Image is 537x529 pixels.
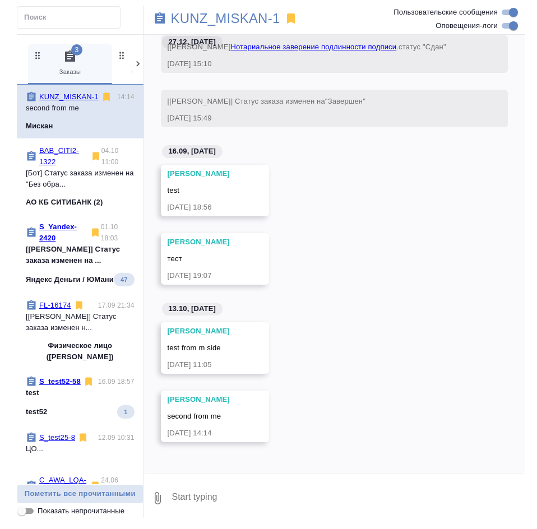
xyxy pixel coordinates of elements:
[325,97,365,105] span: "Завершен"
[101,475,134,497] p: 24.06 17:50
[168,97,365,105] span: [[PERSON_NAME]] Статус заказа изменен на
[26,168,135,190] p: [Бот] Статус заказа изменен на "Без обра...
[71,44,82,55] span: 3
[436,20,498,31] span: Оповещения-логи
[98,432,135,443] p: 12.09 10:31
[24,10,120,25] input: Поиск
[101,221,135,244] p: 01.10 18:03
[168,202,230,213] div: [DATE] 18:56
[33,50,43,61] svg: Зажми и перетащи, чтобы поменять порядок вкладок
[39,92,99,101] a: KUNZ_MISKAN-1
[26,443,135,454] p: ЦО...
[26,311,135,333] p: [[PERSON_NAME]] Статус заказа изменен н...
[168,254,182,263] span: тест
[39,476,86,495] a: C_AWA_LQA-62
[394,7,498,18] span: Пользовательские сообщения
[17,369,143,425] div: S_test52-5816.09 18:57testtest521
[17,425,143,468] div: S_test25-812.09 10:31ЦО...
[168,58,469,69] div: [DATE] 15:10
[39,301,71,309] a: FL-16174
[90,480,101,491] svg: Отписаться
[17,293,143,369] div: FL-1617417.09 21:34[[PERSON_NAME]] Статус заказа изменен н...Физическое лицо ([PERSON_NAME])
[171,13,280,24] a: KUNZ_MISKAN-1
[117,91,135,103] p: 14:14
[39,377,81,386] a: S_test52-58
[17,215,143,293] div: S_Yandex-242001.10 18:03[[PERSON_NAME]] Статус заказа изменен на ...Яндекс Деньги / ЮМани47
[26,274,114,285] p: Яндекс Деньги / ЮМани
[168,326,230,337] div: [PERSON_NAME]
[168,270,230,281] div: [DATE] 19:07
[38,505,124,517] span: Показать непрочитанные
[168,236,230,248] div: [PERSON_NAME]
[26,120,53,132] p: Мискан
[39,222,77,242] a: S_Yandex-2420
[168,412,221,420] span: second from me
[168,113,469,124] div: [DATE] 15:49
[39,146,79,166] a: BAB_CITI2-1322
[73,300,85,311] svg: Отписаться
[26,387,135,398] p: test
[23,488,137,500] span: Пометить все прочитанными
[90,227,101,238] svg: Отписаться
[17,484,143,504] button: Пометить все прочитанными
[98,376,135,387] p: 16.09 18:57
[90,151,101,162] svg: Отписаться
[168,168,230,179] div: [PERSON_NAME]
[117,50,127,61] svg: Зажми и перетащи, чтобы поменять порядок вкладок
[17,138,143,215] div: BAB_CITI2-132204.10 11:00[Бот] Статус заказа изменен на "Без обра...АО КБ СИТИБАНК (2)
[26,244,135,266] p: [[PERSON_NAME]] Статус заказа изменен на ...
[114,274,134,285] span: 47
[168,344,221,352] span: test from m side
[17,85,143,138] div: KUNZ_MISKAN-114:14second from meМискан
[26,197,103,208] p: АО КБ СИТИБАНК (2)
[39,433,75,442] a: S_test25-8
[117,50,192,77] span: Спецификации
[98,300,135,311] p: 17.09 21:34
[33,50,108,77] span: Заказы
[169,146,216,157] p: 16.09, [DATE]
[117,406,134,417] span: 1
[169,303,216,314] p: 13.10, [DATE]
[26,103,135,114] p: second from me
[168,394,230,405] div: [PERSON_NAME]
[101,145,135,168] p: 04.10 11:00
[26,406,47,417] p: test52
[26,340,135,363] p: Физическое лицо ([PERSON_NAME])
[169,36,216,48] p: 27.12, [DATE]
[168,186,180,194] span: test
[168,359,230,370] div: [DATE] 11:05
[168,428,230,439] div: [DATE] 14:14
[101,91,112,103] svg: Отписаться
